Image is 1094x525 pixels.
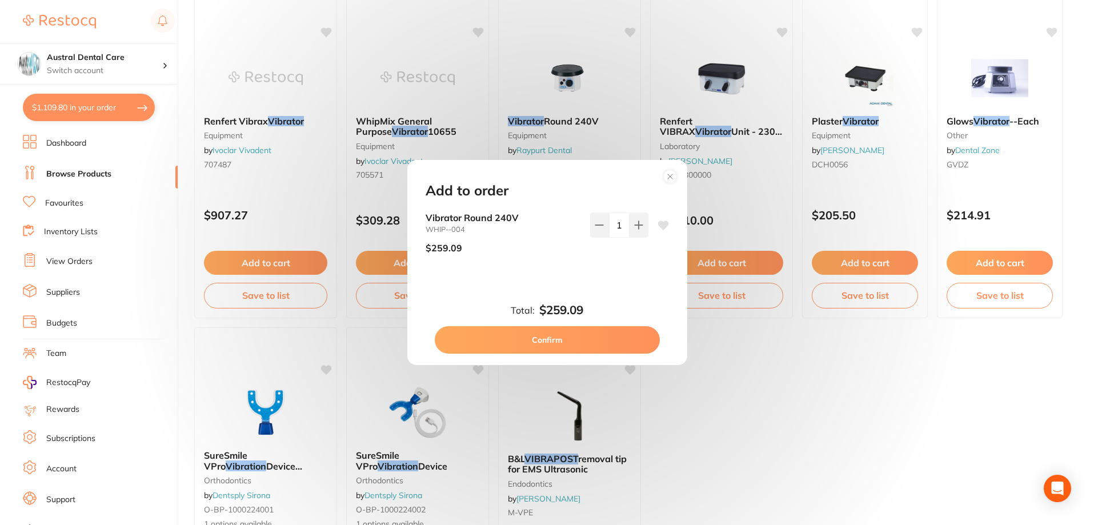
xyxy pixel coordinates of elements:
small: WHIP--004 [426,225,581,234]
b: Vibrator Round 240V [426,213,581,223]
label: Total: [511,305,535,315]
p: $259.09 [426,243,462,253]
b: $259.09 [539,303,583,317]
h2: Add to order [426,183,508,199]
button: Confirm [435,326,660,354]
div: Open Intercom Messenger [1044,475,1071,502]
